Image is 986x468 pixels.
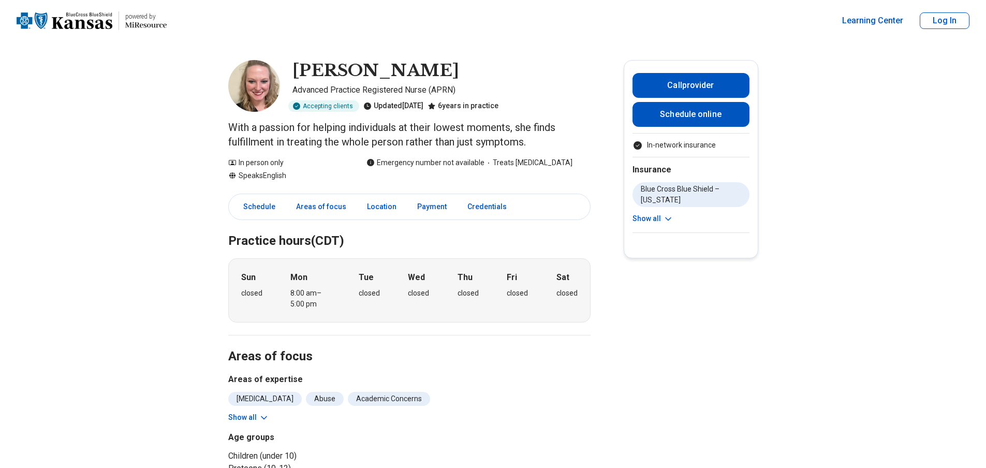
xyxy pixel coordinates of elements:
button: Show all [632,213,673,224]
p: Advanced Practice Registered Nurse (APRN) [292,84,591,96]
a: Schedule [231,196,282,217]
h3: Age groups [228,431,405,444]
div: 8:00 am – 5:00 pm [290,288,330,310]
div: closed [458,288,479,299]
a: Location [361,196,403,217]
a: Payment [411,196,453,217]
li: Children (under 10) [228,450,405,462]
h2: Areas of focus [228,323,591,365]
strong: Sat [556,271,569,284]
h2: Practice hours (CDT) [228,208,591,250]
div: 6 years in practice [428,100,498,112]
li: In-network insurance [632,140,749,151]
div: closed [408,288,429,299]
div: closed [241,288,262,299]
img: Hollie Meyer, Advanced Practice Registered Nurse (APRN) [228,60,280,112]
p: With a passion for helping individuals at their lowest moments, she finds fulfillment in treating... [228,120,591,149]
h3: Areas of expertise [228,373,591,386]
div: Speaks English [228,170,346,181]
div: In person only [228,157,346,168]
div: closed [556,288,578,299]
h2: Insurance [632,164,749,176]
strong: Tue [359,271,374,284]
div: closed [359,288,380,299]
a: Credentials [461,196,519,217]
li: Academic Concerns [348,392,430,406]
p: powered by [125,12,167,21]
div: Updated [DATE] [363,100,423,112]
span: Treats [MEDICAL_DATA] [484,157,572,168]
a: Areas of focus [290,196,352,217]
strong: Thu [458,271,473,284]
h1: [PERSON_NAME] [292,60,459,82]
div: When does the program meet? [228,258,591,323]
div: closed [507,288,528,299]
a: Learning Center [842,14,903,27]
a: Home page [17,4,167,37]
div: Emergency number not available [366,157,484,168]
strong: Sun [241,271,256,284]
li: Abuse [306,392,344,406]
button: Log In [920,12,969,29]
ul: Payment options [632,140,749,151]
strong: Fri [507,271,517,284]
button: Callprovider [632,73,749,98]
button: Show all [228,412,269,423]
strong: Wed [408,271,425,284]
li: [MEDICAL_DATA] [228,392,302,406]
li: Blue Cross Blue Shield – [US_STATE] [632,182,749,207]
strong: Mon [290,271,307,284]
div: Accepting clients [288,100,359,112]
a: Schedule online [632,102,749,127]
